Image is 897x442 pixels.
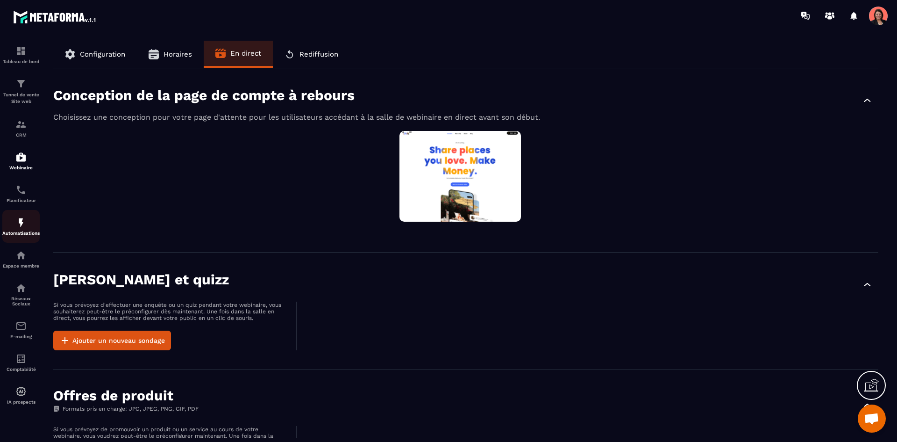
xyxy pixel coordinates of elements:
button: En direct [204,41,273,66]
img: accountant [15,353,27,364]
img: automations [15,386,27,397]
img: automations [15,217,27,228]
button: Horaires [137,41,204,68]
h2: Offres de produit [53,388,199,403]
p: Automatisations [2,231,40,236]
img: automations [15,152,27,163]
a: social-networksocial-networkRéseaux Sociaux [2,275,40,313]
button: Ajouter un nouveau sondage [53,331,171,350]
img: automations [15,250,27,261]
p: Formats pris en charge: JPG, JPEG, PNG, GIF, PDF [53,406,199,412]
img: social-network [15,283,27,294]
p: Comptabilité [2,367,40,372]
span: Configuration [80,50,125,58]
p: E-mailing [2,334,40,339]
img: scheduler [15,184,27,196]
p: [PERSON_NAME] et quizz [53,271,229,288]
p: Conception de la page de compte à rebours [53,87,355,103]
a: automationsautomationsAutomatisations [2,210,40,243]
p: Planificateur [2,198,40,203]
a: formationformationTableau de bord [2,38,40,71]
div: Ouvrir le chat [858,405,886,433]
img: formation [15,119,27,130]
a: formationformationTunnel de vente Site web [2,71,40,112]
a: accountantaccountantComptabilité [2,346,40,379]
img: formation [15,45,27,57]
p: Réseaux Sociaux [2,296,40,306]
span: En direct [230,49,261,58]
p: IA prospects [2,399,40,405]
p: Espace membre [2,263,40,268]
p: Si vous prévoyez d'effectuer une enquête ou un quiz pendant votre webinaire, vous souhaiterez peu... [53,302,287,321]
a: emailemailE-mailing [2,313,40,346]
a: formationformationCRM [2,112,40,145]
a: schedulerschedulerPlanificateur [2,177,40,210]
p: Webinaire [2,165,40,170]
p: CRM [2,132,40,138]
img: email [15,320,27,332]
button: Rediffusion [273,41,350,68]
p: Choisissez une conception pour votre page d'attente pour les utilisateurs accédant à la salle de ... [53,113,878,122]
span: Horaires [164,50,192,58]
p: Tableau de bord [2,59,40,64]
img: formation [15,78,27,89]
p: Tunnel de vente Site web [2,92,40,105]
img: logo [13,8,97,25]
img: image [399,131,521,222]
button: Configuration [53,41,137,68]
a: automationsautomationsWebinaire [2,145,40,177]
a: automationsautomationsEspace membre [2,243,40,275]
span: Rediffusion [299,50,338,58]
